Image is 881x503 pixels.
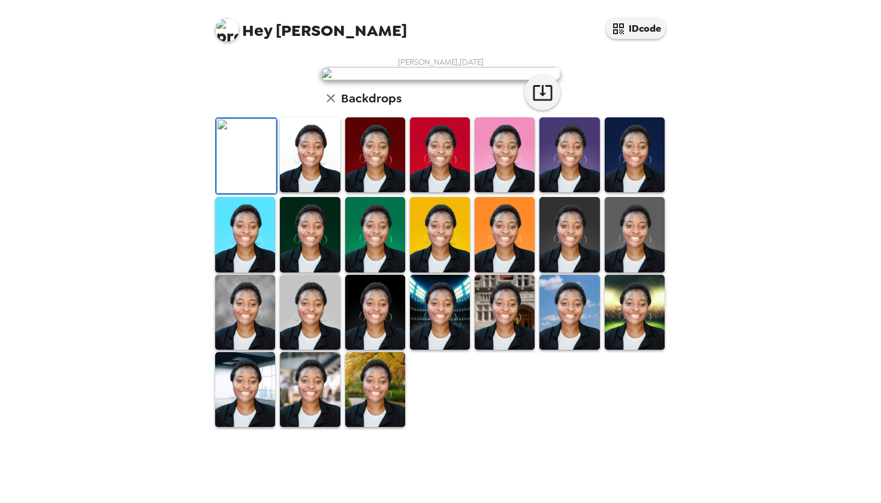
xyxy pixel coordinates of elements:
button: IDcode [606,18,666,39]
span: [PERSON_NAME] [215,12,407,39]
img: Original [216,119,276,193]
img: user [321,67,560,80]
h6: Backdrops [341,89,402,108]
img: profile pic [215,18,239,42]
span: Hey [242,20,272,41]
span: [PERSON_NAME] , [DATE] [398,57,484,67]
